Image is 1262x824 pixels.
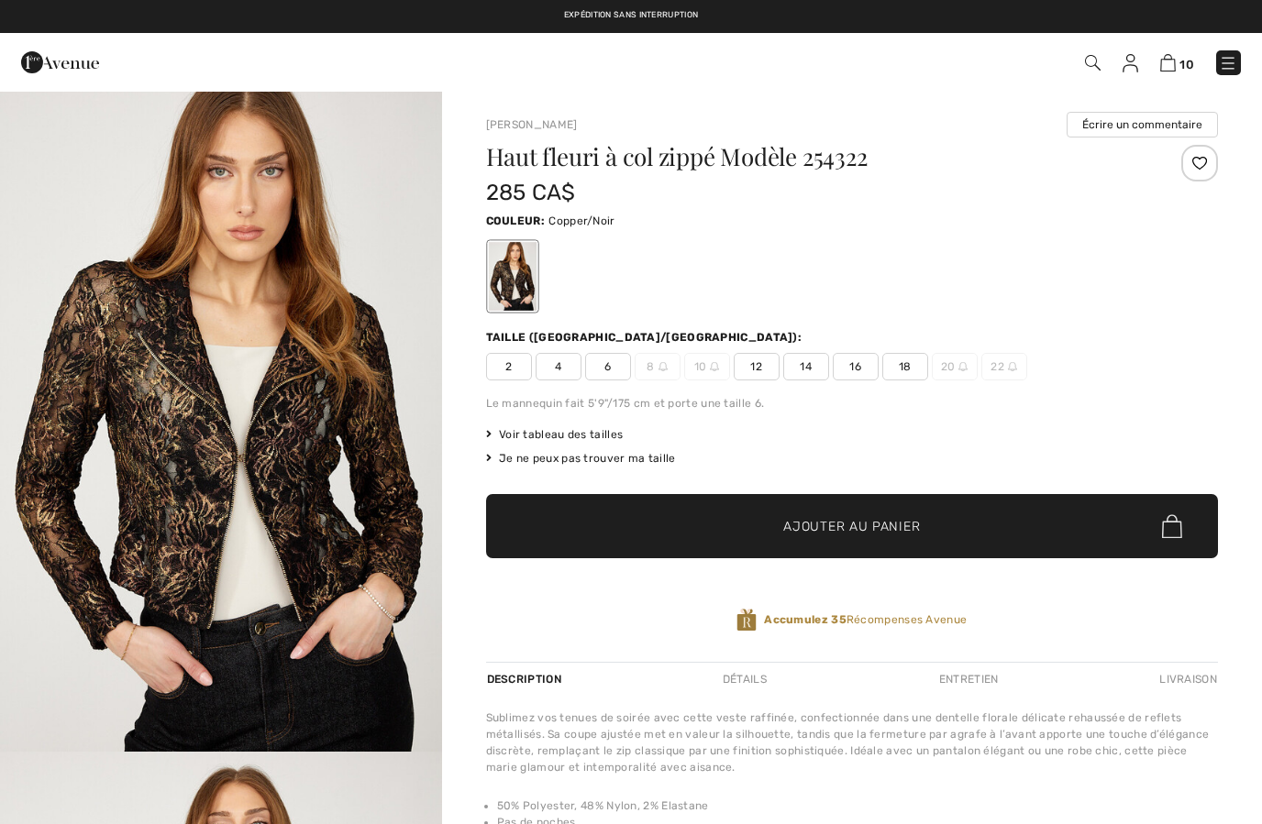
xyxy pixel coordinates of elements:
span: 285 CA$ [486,180,576,205]
span: 10 [684,353,730,380]
span: 14 [783,353,829,380]
button: Ajouter au panier [486,494,1218,558]
span: 16 [833,353,879,380]
img: ring-m.svg [710,362,719,371]
div: Copper/Noir [488,242,536,311]
img: Recherche [1085,55,1101,71]
span: 8 [635,353,681,380]
img: 1ère Avenue [21,44,99,81]
span: 2 [486,353,532,380]
img: Bag.svg [1162,514,1182,538]
span: 4 [536,353,581,380]
div: Livraison [1155,663,1218,696]
span: Couleur: [486,214,545,227]
span: 22 [981,353,1027,380]
img: Mes infos [1123,54,1138,72]
div: Sublimez vos tenues de soirée avec cette veste raffinée, confectionnée dans une dentelle florale ... [486,709,1218,775]
img: Récompenses Avenue [736,608,757,632]
img: Menu [1219,54,1237,72]
span: Copper/Noir [548,214,614,227]
div: Description [486,663,566,696]
div: Le mannequin fait 5'9"/175 cm et porte une taille 6. [486,395,1218,412]
div: Entretien [924,663,1014,696]
li: 50% Polyester, 48% Nylon, 2% Elastane [497,797,1218,814]
span: 6 [585,353,631,380]
div: Détails [707,663,782,696]
img: ring-m.svg [659,362,668,371]
img: Panier d'achat [1160,54,1176,71]
a: 1ère Avenue [21,52,99,70]
h1: Haut fleuri à col zippé Modèle 254322 [486,145,1096,169]
div: Je ne peux pas trouver ma taille [486,450,1218,467]
span: Voir tableau des tailles [486,426,624,443]
button: Écrire un commentaire [1067,112,1218,137]
span: 18 [882,353,928,380]
span: Récompenses Avenue [764,611,967,628]
span: 20 [932,353,978,380]
a: [PERSON_NAME] [486,118,578,131]
span: 12 [734,353,780,380]
div: Taille ([GEOGRAPHIC_DATA]/[GEOGRAPHIC_DATA]): [486,329,806,346]
img: ring-m.svg [1008,362,1017,371]
strong: Accumulez 35 [764,613,847,626]
span: 10 [1179,58,1194,71]
img: ring-m.svg [958,362,968,371]
span: Ajouter au panier [783,517,920,536]
a: 10 [1160,51,1194,73]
